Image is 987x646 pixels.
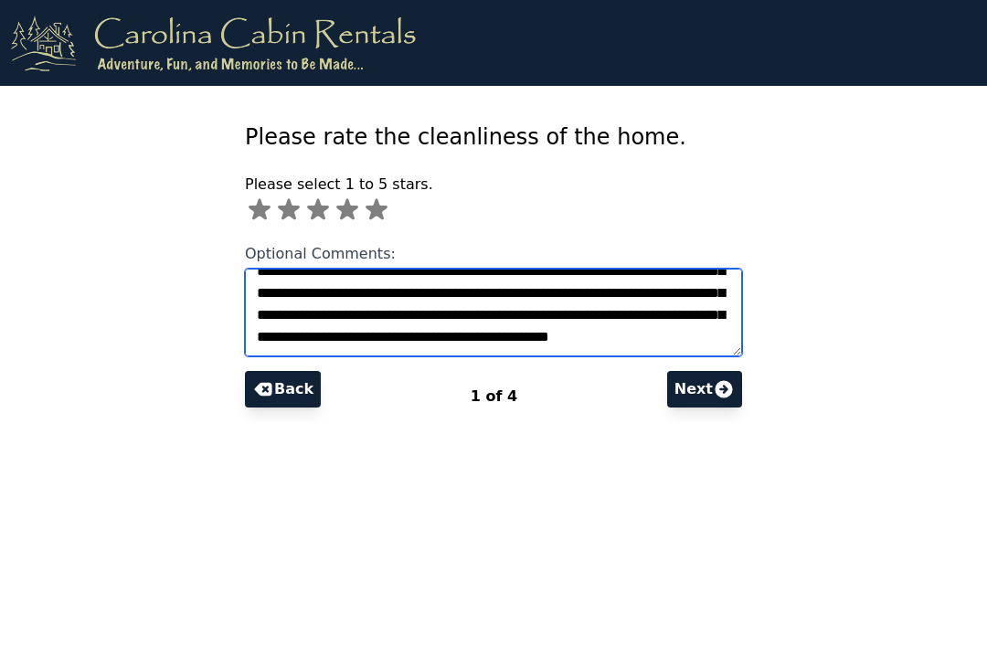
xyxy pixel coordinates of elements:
[245,371,321,408] button: Back
[245,269,742,356] textarea: Optional Comments:
[471,387,517,405] span: 1 of 4
[245,124,686,150] span: Please rate the cleanliness of the home.
[245,174,742,196] p: Please select 1 to 5 stars.
[667,371,742,408] button: Next
[245,245,396,262] span: Optional Comments:
[11,15,416,71] img: logo.png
